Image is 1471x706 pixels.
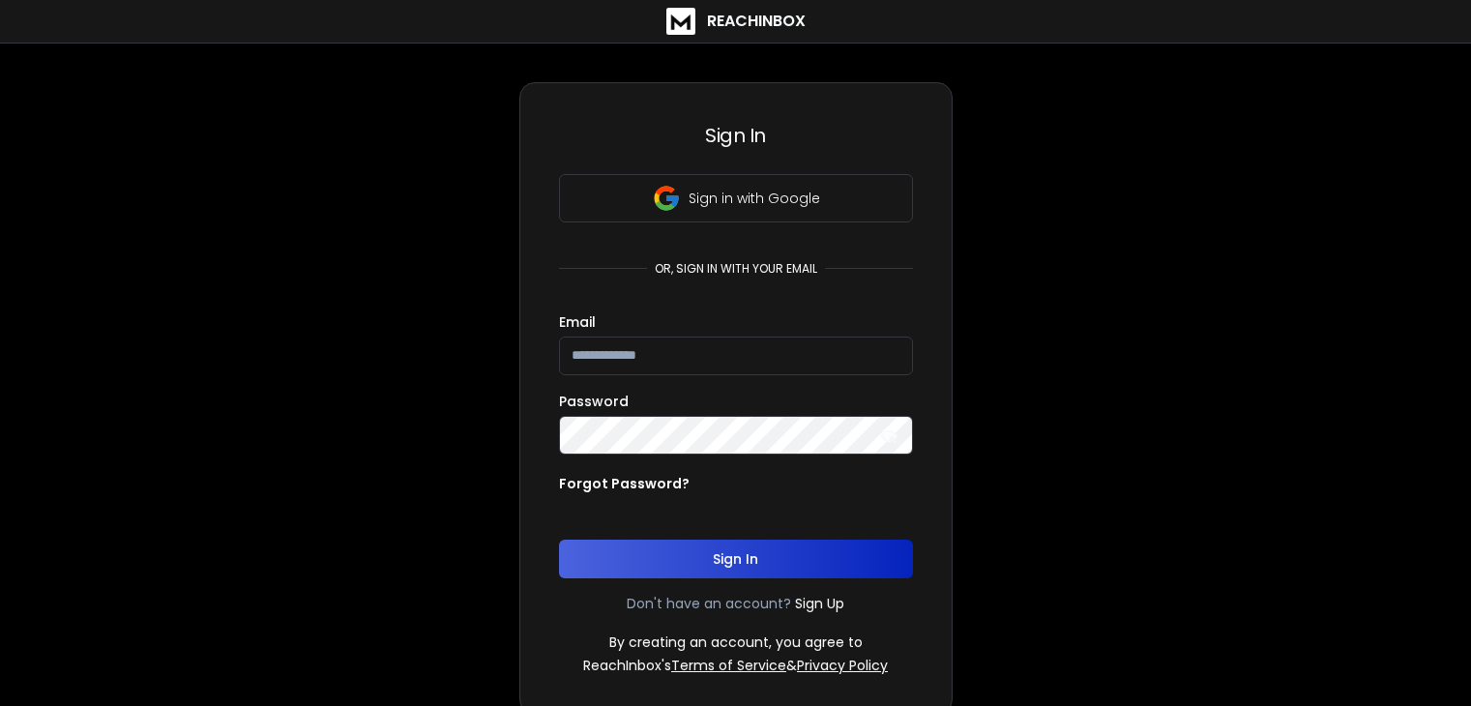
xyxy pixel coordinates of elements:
a: Terms of Service [671,656,786,675]
p: By creating an account, you agree to [609,632,863,652]
h3: Sign In [559,122,913,149]
a: ReachInbox [666,8,806,35]
a: Sign Up [795,594,844,613]
p: Don't have an account? [627,594,791,613]
label: Email [559,315,596,329]
label: Password [559,395,629,408]
h1: ReachInbox [707,10,806,33]
p: ReachInbox's & [583,656,888,675]
p: Sign in with Google [689,189,820,208]
p: Forgot Password? [559,474,690,493]
button: Sign In [559,540,913,578]
button: Sign in with Google [559,174,913,222]
p: or, sign in with your email [647,261,825,277]
img: logo [666,8,695,35]
a: Privacy Policy [797,656,888,675]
